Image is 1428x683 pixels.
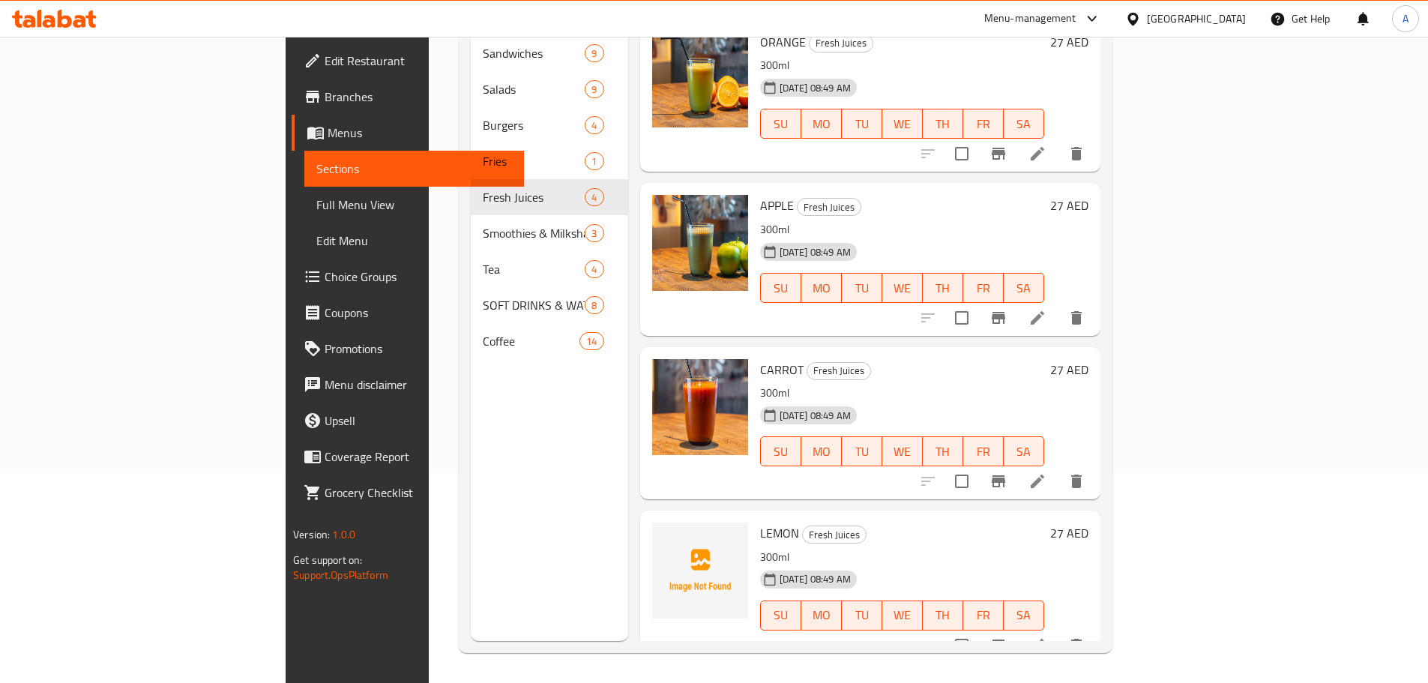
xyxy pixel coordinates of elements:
span: Upsell [325,412,512,430]
button: TH [923,601,963,631]
h6: 27 AED [1050,31,1088,52]
img: APPLE [652,195,748,291]
span: WE [888,604,917,626]
span: TH [929,277,957,299]
button: TU [842,601,882,631]
div: Fresh Juices [483,188,585,206]
button: Branch-specific-item [980,136,1016,172]
span: Coverage Report [325,448,512,466]
div: Sandwiches9 [471,35,628,71]
img: LEMON [652,523,748,619]
span: FR [969,604,998,626]
button: FR [963,109,1004,139]
span: SU [767,604,795,626]
span: [DATE] 08:49 AM [774,81,857,95]
button: SA [1004,601,1044,631]
span: 1.0.0 [332,525,355,544]
div: Menu-management [984,10,1076,28]
span: Edit Menu [316,232,512,250]
span: SA [1010,277,1038,299]
span: [DATE] 08:49 AM [774,409,857,423]
div: Fries1 [471,143,628,179]
div: Sandwiches [483,44,585,62]
a: Support.OpsPlatform [293,565,388,585]
div: items [585,116,603,134]
a: Coupons [292,295,524,331]
span: 8 [585,298,603,313]
div: Tea4 [471,251,628,287]
button: SU [760,601,801,631]
span: 9 [585,46,603,61]
button: WE [882,436,923,466]
span: Grocery Checklist [325,484,512,502]
a: Upsell [292,403,524,439]
div: SOFT DRINKS & WATER8 [471,287,628,323]
div: items [585,224,603,242]
div: Salads [483,80,585,98]
button: Branch-specific-item [980,300,1016,336]
p: 300ml [760,548,1044,567]
a: Edit menu item [1028,309,1046,327]
div: items [579,332,603,350]
span: Burgers [483,116,585,134]
button: SU [760,109,801,139]
a: Full Menu View [304,187,524,223]
button: MO [801,601,842,631]
span: Promotions [325,340,512,358]
a: Edit menu item [1028,472,1046,490]
span: 9 [585,82,603,97]
a: Menus [292,115,524,151]
span: SU [767,113,795,135]
a: Sections [304,151,524,187]
span: Menu disclaimer [325,376,512,394]
span: Menus [328,124,512,142]
button: delete [1058,628,1094,664]
button: WE [882,601,923,631]
div: Fresh Juices [797,198,861,216]
span: 14 [580,334,603,349]
span: Full Menu View [316,196,512,214]
span: MO [807,441,836,463]
span: Fries [483,152,585,170]
a: Menu disclaimer [292,367,524,403]
img: CARROT [652,359,748,455]
div: [GEOGRAPHIC_DATA] [1147,10,1246,27]
span: Get support on: [293,550,362,570]
span: MO [807,604,836,626]
span: SA [1010,113,1038,135]
span: Select to update [946,630,977,661]
span: TH [929,604,957,626]
span: Branches [325,88,512,106]
span: Fresh Juices [803,526,866,544]
p: 300ml [760,56,1044,75]
span: SU [767,441,795,463]
button: TH [923,109,963,139]
span: 4 [585,262,603,277]
a: Choice Groups [292,259,524,295]
span: Smoothies & Milkshakes [483,224,585,242]
span: FR [969,113,998,135]
span: Tea [483,260,585,278]
span: APPLE [760,194,794,217]
span: CARROT [760,358,804,381]
span: Select to update [946,138,977,169]
span: 1 [585,154,603,169]
span: SU [767,277,795,299]
button: delete [1058,136,1094,172]
button: SU [760,273,801,303]
span: Choice Groups [325,268,512,286]
div: Fresh Juices [809,34,873,52]
span: WE [888,277,917,299]
span: ORANGE [760,31,806,53]
button: FR [963,273,1004,303]
a: Coverage Report [292,439,524,475]
a: Grocery Checklist [292,475,524,511]
h6: 27 AED [1050,359,1088,380]
span: A [1403,10,1409,27]
div: Fresh Juices4 [471,179,628,215]
span: LEMON [760,522,799,544]
button: TU [842,109,882,139]
div: items [585,188,603,206]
